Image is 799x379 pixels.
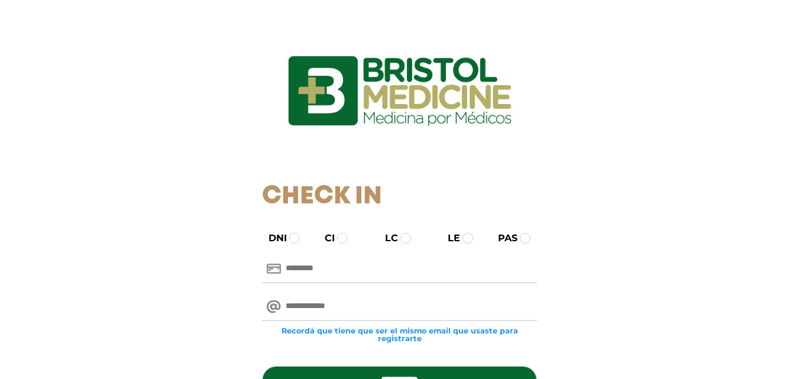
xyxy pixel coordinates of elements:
label: CI [314,231,335,245]
label: PAS [487,231,517,245]
label: LE [437,231,460,245]
label: DNI [258,231,287,245]
small: Recordá que tiene que ser el mismo email que usaste para registrarte [262,327,537,342]
h1: Check In [262,182,537,212]
img: logo_ingresarbristol.jpg [240,14,559,168]
label: LC [374,231,398,245]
